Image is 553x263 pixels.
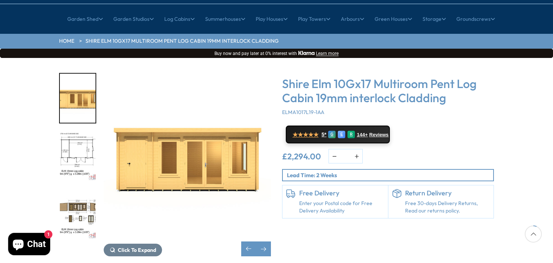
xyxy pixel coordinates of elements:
[59,189,96,240] div: 4 / 10
[328,131,336,138] div: G
[456,10,495,28] a: Groundscrews
[405,200,490,214] p: Free 30-days Delivery Returns, Read our returns policy.
[164,10,195,28] a: Log Cabins
[118,247,156,253] span: Click To Expand
[282,109,324,116] span: ELMA1017L19-1AA
[347,131,355,138] div: R
[299,189,384,197] h6: Free Delivery
[60,74,96,123] img: Elm2990x50909_9x16_8000_578f2222-942b-4b45-bcfa-3677885ef887_200x200.jpg
[59,73,96,124] div: 2 / 10
[60,190,96,239] img: Elm2990x50909_9x16_8mmft_eec6c100-4d89-4958-be31-173a0c41a430_200x200.jpg
[104,73,271,240] img: Shire Elm 10Gx17 Multiroom Pent Log Cabin 19mm interlock Cladding - Best Shed
[104,244,162,256] button: Click To Expand
[286,126,390,143] a: ★★★★★ 5* G E R 144+ Reviews
[282,77,494,105] h3: Shire Elm 10Gx17 Multiroom Pent Log Cabin 19mm interlock Cladding
[85,38,279,45] a: Shire Elm 10Gx17 Multiroom Pent Log Cabin 19mm interlock Cladding
[256,241,271,256] div: Next slide
[241,241,256,256] div: Previous slide
[341,10,364,28] a: Arbours
[299,200,384,214] a: Enter your Postal code for Free Delivery Availability
[104,73,271,256] div: 2 / 10
[369,132,389,138] span: Reviews
[298,10,330,28] a: Play Towers
[67,10,103,28] a: Garden Shed
[256,10,288,28] a: Play Houses
[60,132,96,181] img: Elm2990x50909_9x16_8PLAN_fa07f756-2e9b-4080-86e3-fc095bf7bbd6_200x200.jpg
[282,152,321,160] ins: £2,294.00
[287,171,493,179] p: Lead Time: 2 Weeks
[59,131,96,182] div: 3 / 10
[205,10,245,28] a: Summerhouses
[423,10,446,28] a: Storage
[59,38,74,45] a: HOME
[357,132,368,138] span: 144+
[405,189,490,197] h6: Return Delivery
[6,233,52,257] inbox-online-store-chat: Shopify online store chat
[375,10,412,28] a: Green Houses
[338,131,345,138] div: E
[113,10,154,28] a: Garden Studios
[292,131,318,138] span: ★★★★★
